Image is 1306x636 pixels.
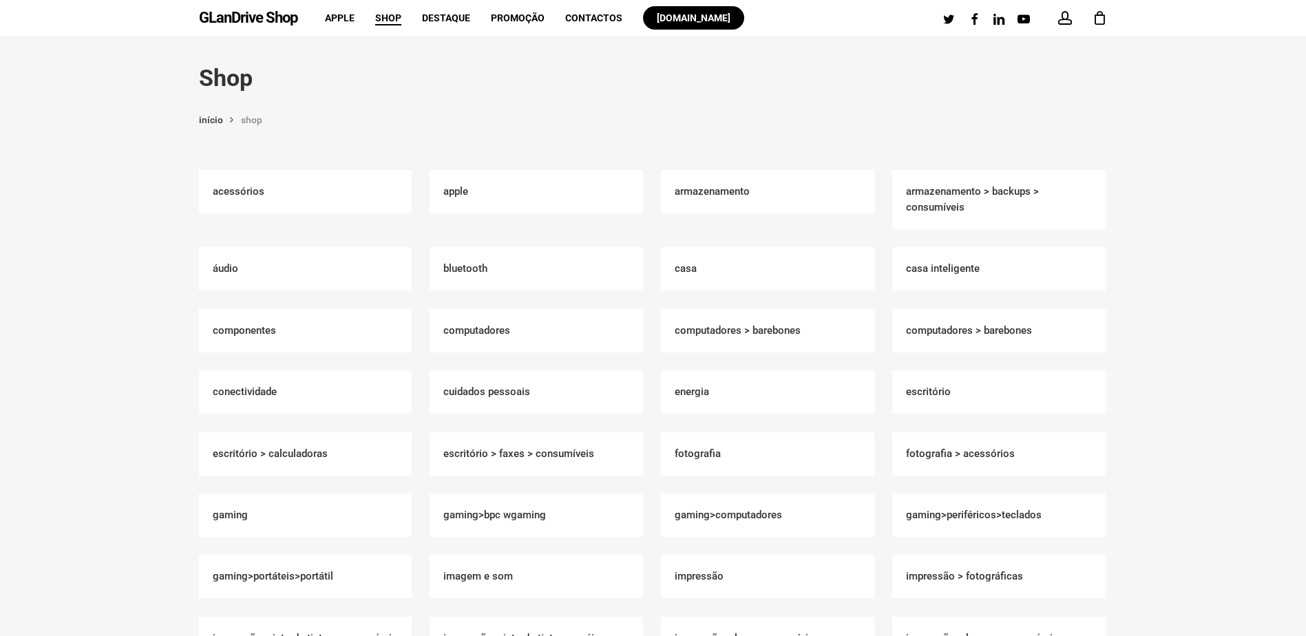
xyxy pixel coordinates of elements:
[491,13,545,23] a: Promoção
[892,247,1106,290] a: Visit product category Casa Inteligente
[375,12,401,23] span: Shop
[661,170,874,213] h2: Armazenamento
[199,370,412,414] a: Visit product category Conectividade
[199,494,412,537] h2: Gaming
[892,494,1106,537] h2: Gaming>Periféricos>Teclados
[199,309,412,352] h2: Componentes
[199,370,412,414] h2: Conectividade
[199,247,412,290] a: Visit product category Áudio
[892,432,1106,476] h2: Fotografia > Acessórios
[430,309,643,352] a: Visit product category Computadores
[565,13,622,23] a: Contactos
[892,555,1106,598] a: Visit product category Impressão > Fotográficas
[430,370,643,414] h2: Cuidados Pessoais
[430,170,643,213] h2: Apple
[892,247,1106,290] h2: Casa Inteligente
[375,13,401,23] a: Shop
[199,114,223,126] a: Início
[199,170,412,213] a: Visit product category Acessórios
[430,247,643,290] h2: Bluetooth
[422,13,470,23] a: Destaque
[430,370,643,414] a: Visit product category Cuidados Pessoais
[199,247,412,290] h2: Áudio
[661,494,874,537] h2: Gaming>Computadores
[325,12,355,23] span: Apple
[199,494,412,537] a: Visit product category Gaming
[430,170,643,213] a: Visit product category Apple
[661,309,874,352] a: Visit product category Computadores > Barebones
[199,170,412,213] h2: Acessórios
[892,555,1106,598] h2: Impressão > Fotográficas
[430,309,643,352] h2: Computadores
[661,247,874,290] h2: Casa
[199,555,412,598] a: Visit product category Gaming>Portáteis>Portátil
[892,170,1106,229] h2: Armazenamento > Backups > Consumíveis
[430,247,643,290] a: Visit product category Bluetooth
[199,555,412,598] h2: Gaming>Portáteis>Portátil
[661,247,874,290] a: Visit product category Casa
[661,432,874,476] a: Visit product category Fotografia
[199,432,412,476] h2: Escritório > Calculadoras
[661,555,874,598] h2: Impressão
[661,370,874,414] h2: Energia
[892,370,1106,414] a: Visit product category Escritório
[241,114,262,125] span: Shop
[199,432,412,476] a: Visit product category Escritório > Calculadoras
[892,309,1106,352] h2: Computadores > Barebones
[430,555,643,598] h2: Imagem e Som
[892,309,1106,352] a: Visit product category Computadores > Barebones
[325,13,355,23] a: Apple
[565,12,622,23] span: Contactos
[892,170,1106,229] a: Visit product category Armazenamento > Backups > Consumíveis
[430,494,643,537] h2: Gaming>BPC WGaming
[430,555,643,598] a: Visit product category Imagem e Som
[661,309,874,352] h2: Computadores > Barebones
[430,494,643,537] a: Visit product category Gaming>BPC WGaming
[199,63,1108,92] h1: Shop
[491,12,545,23] span: Promoção
[892,432,1106,476] a: Visit product category Fotografia > Acessórios
[892,370,1106,414] h2: Escritório
[661,494,874,537] a: Visit product category Gaming>Computadores
[199,309,412,352] a: Visit product category Componentes
[643,13,744,23] a: [DOMAIN_NAME]
[661,555,874,598] a: Visit product category Impressão
[892,494,1106,537] a: Visit product category Gaming>Periféricos>Teclados
[430,432,643,476] a: Visit product category Escritório > Faxes > Consumíveis
[661,432,874,476] h2: Fotografia
[661,170,874,213] a: Visit product category Armazenamento
[199,10,297,25] a: GLanDrive Shop
[657,12,730,23] span: [DOMAIN_NAME]
[422,12,470,23] span: Destaque
[430,432,643,476] h2: Escritório > Faxes > Consumíveis
[661,370,874,414] a: Visit product category Energia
